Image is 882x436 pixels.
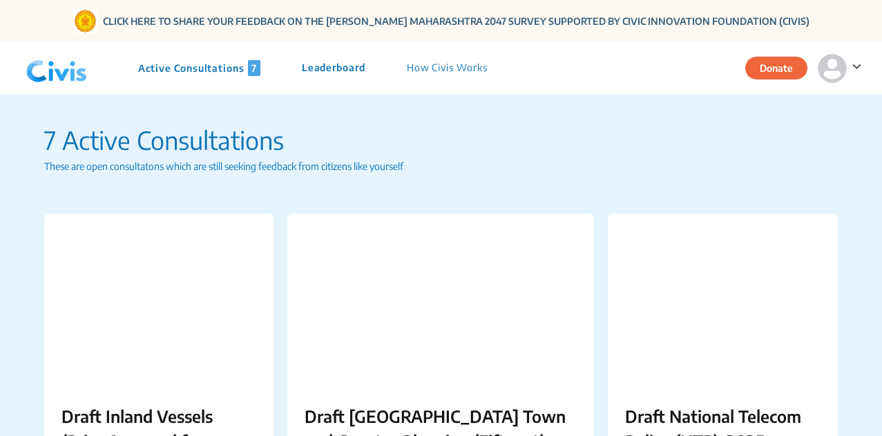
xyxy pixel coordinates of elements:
[745,60,818,74] a: Donate
[73,9,97,33] img: Gom Logo
[44,122,838,159] p: 7 Active Consultations
[745,57,807,79] button: Donate
[138,60,260,76] p: Active Consultations
[21,48,93,89] img: navlogo.png
[44,159,838,173] p: These are open consultatons which are still seeking feedback from citizens like yourself
[818,54,847,83] img: person-default.svg
[248,60,260,76] span: 7
[407,60,488,76] p: How Civis Works
[103,14,809,28] a: CLICK HERE TO SHARE YOUR FEEDBACK ON THE [PERSON_NAME] MAHARASHTRA 2047 SURVEY SUPPORTED BY CIVIC...
[302,60,365,76] p: Leaderboard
